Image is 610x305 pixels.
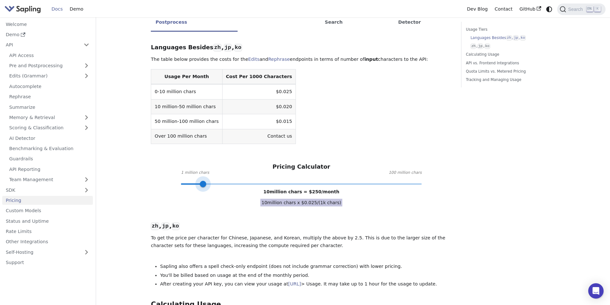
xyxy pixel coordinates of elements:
[463,4,491,14] a: Dev Blog
[181,170,209,176] span: 1 million chars
[151,6,238,32] li: Edits / Rephrase / Postprocess
[516,4,544,14] a: GitHub
[6,165,93,174] a: API Reporting
[6,144,93,153] a: Benchmarking & Evaluation
[151,44,452,51] h3: Languages Besides , ,
[432,6,452,32] li: SDK
[222,84,296,99] td: $0.025
[466,60,553,66] a: API vs. Frontend Integrations
[6,123,93,132] a: Scoring & Classification
[80,40,93,50] button: Collapse sidebar category 'API'
[151,69,222,84] th: Usage Per Month
[545,4,554,14] button: Switch between dark and light mode (currently system mode)
[513,35,519,41] code: jp
[160,272,452,279] li: You'll be billed based on usage at the end of the monthly period.
[222,114,296,129] td: $0.015
[260,199,343,206] span: 10 million chars x $ 0.025 /(1k chars)
[275,6,320,32] li: Autocomplete
[466,52,553,58] a: Calculating Usage
[222,69,296,84] th: Cost Per 1000 Characters
[2,258,93,267] a: Support
[160,263,452,270] li: Sapling also offers a spell check-only endpoint (does not include grammar correction) with lower ...
[2,247,93,257] a: Self-Hosting
[470,44,476,49] code: zh
[2,185,80,195] a: SDK
[6,51,93,60] a: API Access
[588,283,604,299] div: Open Intercom Messenger
[151,56,452,63] p: The table below provides the costs for the and endpoints in terms of number of characters to the ...
[151,114,222,129] td: 50 million-100 million chars
[491,4,516,14] a: Contact
[6,82,93,91] a: Autocomplete
[288,281,301,286] a: [URL]
[6,71,93,81] a: Edits (Grammar)
[2,196,93,205] a: Pricing
[151,222,159,230] code: zh
[80,185,93,195] button: Expand sidebar category 'SDK'
[594,6,601,12] kbd: K
[520,35,526,41] code: ko
[2,227,93,236] a: Rate Limits
[6,102,93,112] a: Summarize
[389,170,422,176] span: 100 million chars
[6,133,93,143] a: AI Detector
[477,44,483,49] code: jp
[470,35,550,41] a: Languages Besideszh,jp,ko
[151,129,222,144] td: Over 100 million chars
[466,27,553,33] a: Usage Tiers
[320,6,372,32] li: Semantic Search
[213,44,221,52] code: zh
[506,35,512,41] code: zh
[394,6,432,32] li: AI Detector
[222,99,296,114] td: $0.020
[2,30,93,39] a: Demo
[484,44,490,49] code: ko
[224,44,232,52] code: jp
[6,113,93,122] a: Memory & Retrieval
[160,280,452,288] li: After creating your API key, you can view your usage at > Usage. It may take up to 1 hour for the...
[566,7,587,12] span: Search
[248,57,259,62] a: Edits
[151,99,222,114] td: 10 million-50 million chars
[4,4,41,14] img: Sapling.ai
[6,61,93,70] a: Pre and Postprocessing
[172,222,180,230] code: ko
[2,40,80,50] a: API
[2,20,93,29] a: Welcome
[264,189,339,194] span: 10 million chars = $ 250 /month
[364,57,378,62] strong: input
[466,77,553,83] a: Tracking and Managing Usage
[6,154,93,164] a: Guardrails
[66,4,87,14] a: Demo
[6,175,93,184] a: Team Management
[48,4,66,14] a: Docs
[161,222,169,230] code: jp
[372,6,394,32] li: Tone
[4,4,43,14] a: Sapling.ai
[238,6,275,32] li: Spellcheck
[466,68,553,75] a: Quota Limits vs. Metered Pricing
[470,43,550,49] a: zh,jp,ko
[6,92,93,101] a: Rephrase
[2,206,93,215] a: Custom Models
[151,84,222,99] td: 0-10 million chars
[222,129,296,144] td: Contact us
[557,4,605,15] button: Search (Ctrl+K)
[2,216,93,226] a: Status and Uptime
[151,222,452,230] h3: , ,
[151,234,452,250] p: To get the price per character for Chinese, Japanese, and Korean, multiply the above by 2.5. This...
[234,44,242,52] code: ko
[272,163,330,171] h3: Pricing Calculator
[268,57,290,62] a: Rephrase
[2,237,93,246] a: Other Integrations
